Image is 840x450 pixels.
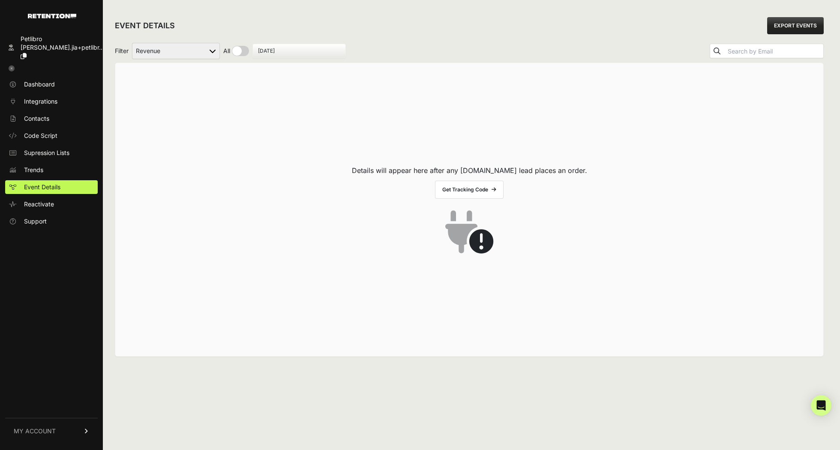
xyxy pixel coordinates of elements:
h2: EVENT DETAILS [115,20,175,32]
span: Code Script [24,131,57,140]
a: Trends [5,163,98,177]
img: Retention.com [28,14,76,18]
a: Support [5,215,98,228]
select: Filter [132,43,220,59]
div: Open Intercom Messenger [811,395,831,416]
span: Contacts [24,114,49,123]
span: Dashboard [24,80,55,89]
a: Contacts [5,112,98,125]
span: Integrations [24,97,57,106]
a: Event Details [5,180,98,194]
span: Support [24,217,47,226]
a: Supression Lists [5,146,98,160]
span: Event Details [24,183,60,191]
a: Dashboard [5,77,98,91]
span: Reactivate [24,200,54,209]
span: Filter [115,47,129,55]
input: Search by Email [726,45,823,57]
a: Code Script [5,129,98,143]
span: Trends [24,166,43,174]
div: Petlibro [21,35,104,43]
a: EXPORT EVENTS [767,17,824,34]
a: Get Tracking Code [435,181,504,199]
span: [PERSON_NAME].jia+petlibr... [21,44,104,51]
a: Petlibro [PERSON_NAME].jia+petlibr... [5,32,98,63]
a: Integrations [5,95,98,108]
span: Supression Lists [24,149,69,157]
span: MY ACCOUNT [14,427,56,435]
a: MY ACCOUNT [5,418,98,444]
p: Details will appear here after any [DOMAIN_NAME] lead places an order. [352,165,587,176]
a: Reactivate [5,197,98,211]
